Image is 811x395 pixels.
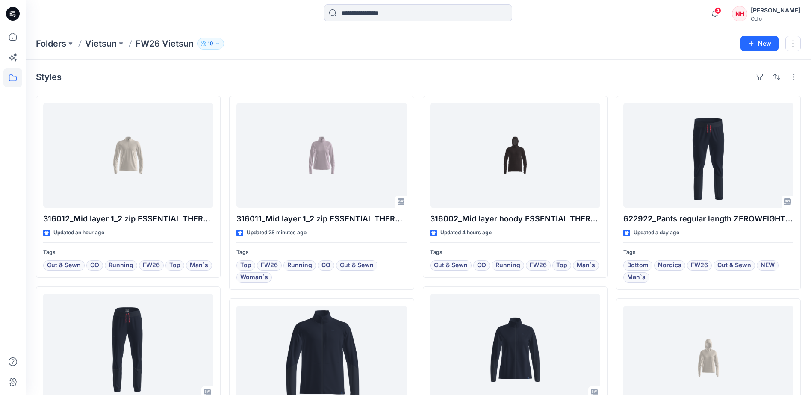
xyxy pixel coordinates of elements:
a: 316002_Mid layer hoody ESSENTIAL THERMAL_SMS_3D [430,103,600,208]
a: 316011_Mid layer 1_2 zip ESSENTIAL THERMAL_SMS_3D [236,103,407,208]
span: Cut & Sewn [434,260,468,271]
span: FW26 [261,260,278,271]
p: Tags [623,248,793,257]
span: Nordics [658,260,681,271]
div: NH [732,6,747,21]
p: Updated 4 hours ago [440,228,492,237]
p: 19 [208,39,213,48]
span: 4 [714,7,721,14]
div: Odlo [751,15,800,22]
span: CO [321,260,330,271]
h4: Styles [36,72,62,82]
span: Running [287,260,312,271]
span: NEW [761,260,775,271]
span: Man`s [190,260,208,271]
div: [PERSON_NAME] [751,5,800,15]
p: FW26 Vietsun [136,38,194,50]
p: Updated 28 minutes ago [247,228,307,237]
p: 316002_Mid layer hoody ESSENTIAL THERMAL_SMS_3D [430,213,600,225]
span: Top [169,260,180,271]
span: CO [90,260,99,271]
span: Top [556,260,567,271]
span: Bottom [627,260,649,271]
p: Updated a day ago [634,228,679,237]
a: 316012_Mid layer 1_2 zip ESSENTIAL THERMAL_SMS_3D [43,103,213,208]
span: Cut & Sewn [717,260,751,271]
span: FW26 [530,260,547,271]
span: Cut & Sewn [340,260,374,271]
span: Top [240,260,251,271]
p: Updated an hour ago [53,228,104,237]
span: Running [495,260,520,271]
p: Tags [430,248,600,257]
p: Tags [43,248,213,257]
a: Folders [36,38,66,50]
span: Man`s [577,260,595,271]
a: 622922_Pants regular length ZEROWEIGHT ELITE WINDPROOF 80 YEARS_SMS_3D [623,103,793,208]
button: 19 [197,38,224,50]
span: Woman`s [240,272,268,283]
span: Running [109,260,133,271]
p: Tags [236,248,407,257]
p: 316012_Mid layer 1_2 zip ESSENTIAL THERMAL_SMS_3D [43,213,213,225]
button: New [740,36,779,51]
span: CO [477,260,486,271]
span: Man`s [627,272,646,283]
span: FW26 [691,260,708,271]
span: FW26 [143,260,160,271]
span: Cut & Sewn [47,260,81,271]
p: 622922_Pants regular length ZEROWEIGHT ELITE WINDPROOF 80 YEARS_SMS_3D [623,213,793,225]
p: 316011_Mid layer 1_2 zip ESSENTIAL THERMAL_SMS_3D [236,213,407,225]
a: Vietsun [85,38,117,50]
